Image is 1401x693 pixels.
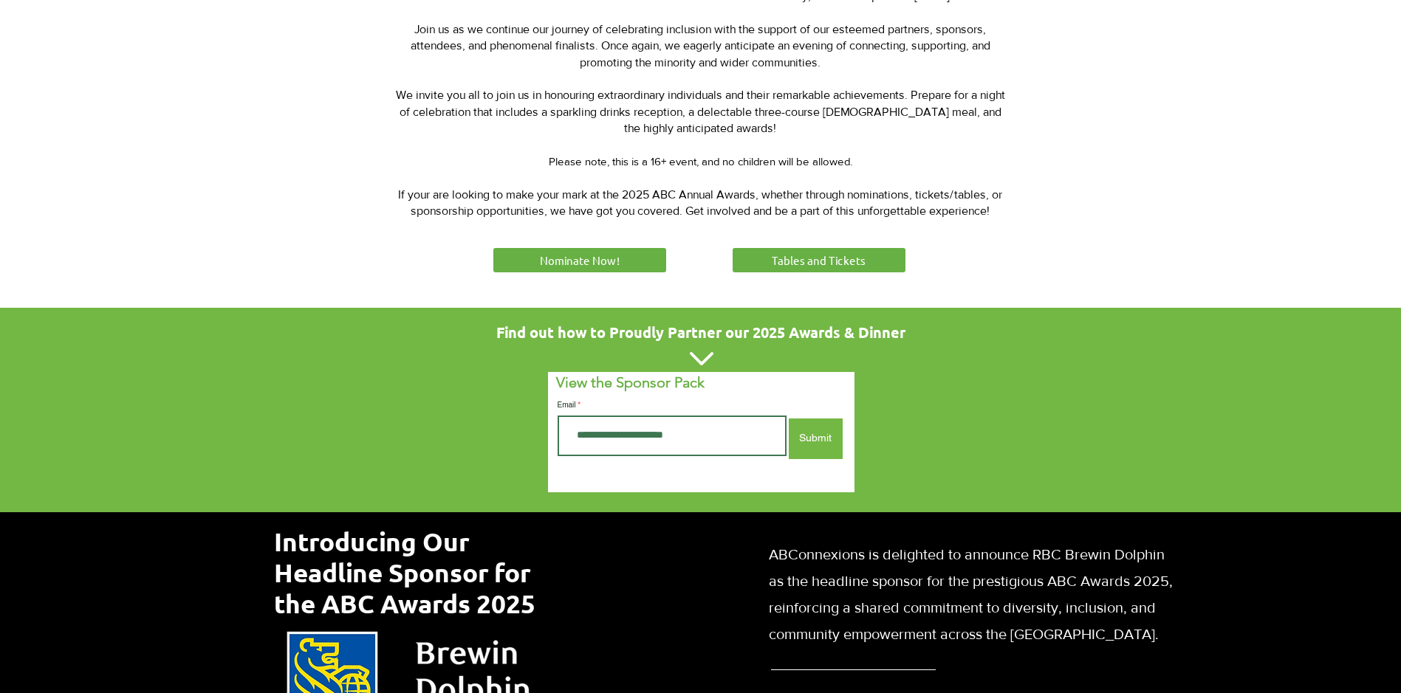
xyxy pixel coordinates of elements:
a: Nominate Now! [491,246,668,275]
span: Find out how to Proudly Partner our 2025 Awards & Dinner [496,323,905,342]
span: Nominate Now! [540,252,620,268]
span: Tables and Tickets [772,252,866,268]
a: Tables and Tickets [730,246,908,275]
span: If your are looking to make your mark at the 2025 ABC Annual Awards, whether through nominations,... [398,188,1002,217]
button: Submit [789,418,843,459]
span: Please note, this is a 16+ event, and no children will be allowed. [549,155,852,168]
span: Introducing Our Headline Sponsor for the ABC Awards 2025 [274,525,535,619]
span: View the Sponsor Pack [556,373,705,391]
label: Email [558,401,787,409]
span: We invite you all to join us in honouring extraordinary individuals and their remarkable achievem... [396,89,1005,134]
span: Join us as we continue our journey of celebrating inclusion with the support of our esteemed part... [411,23,990,69]
span: ABConnexions is delighted to announce RBC Brewin Dolphin as the headline sponsor for the prestigi... [769,546,1173,642]
span: Submit [799,431,832,446]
